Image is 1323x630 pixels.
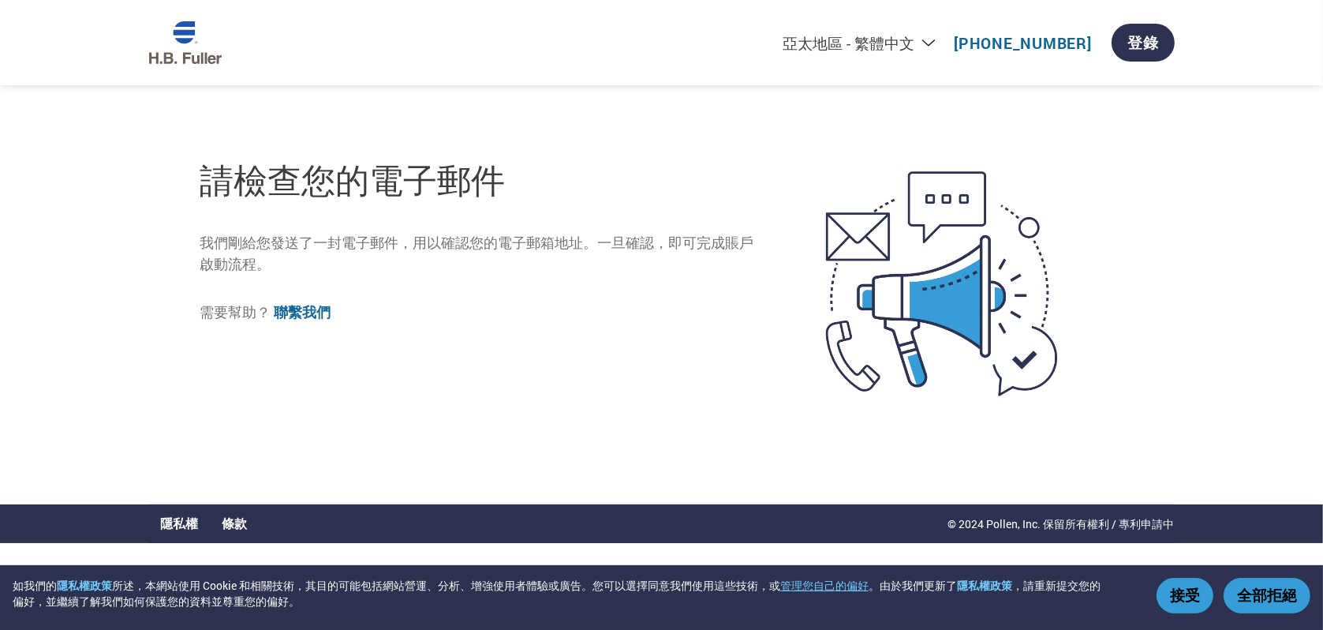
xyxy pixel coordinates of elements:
[954,33,1092,53] a: [PHONE_NUMBER]
[149,21,222,65] img: H.B. Fuller
[760,143,1123,424] img: open-email
[957,578,1012,593] a: 隱私權政策
[948,516,1175,532] p: © 2024 Pollen, Inc. 保留所有權利 / 專利申請中
[161,515,199,533] a: 隱私權
[57,578,112,593] a: 隱私權政策
[13,578,1105,609] div: 如我們的 所述，本網站使用 Cookie 和相關技術，其目的可能包括網站營運、分析、增強使用者體驗或廣告。您可以選擇同意我們使用這些技術，或 。由於我們更新了 ，請重新提交您的偏好，並繼續了解我...
[200,233,760,275] p: 我們剛給您發送了一封電子郵件，用以確認您的電子郵箱地址。一旦確認，即可完成賬戶啟動流程。
[1157,578,1213,613] button: 接受
[780,578,869,594] button: 管理您自己的偏好
[1112,24,1175,62] a: 登錄
[1224,578,1310,613] button: 全部拒絕
[222,515,248,533] a: 條款
[200,156,760,207] h1: 請檢查您的電子郵件
[275,303,331,321] a: 聯繫我們
[200,302,760,323] p: 需要幫助？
